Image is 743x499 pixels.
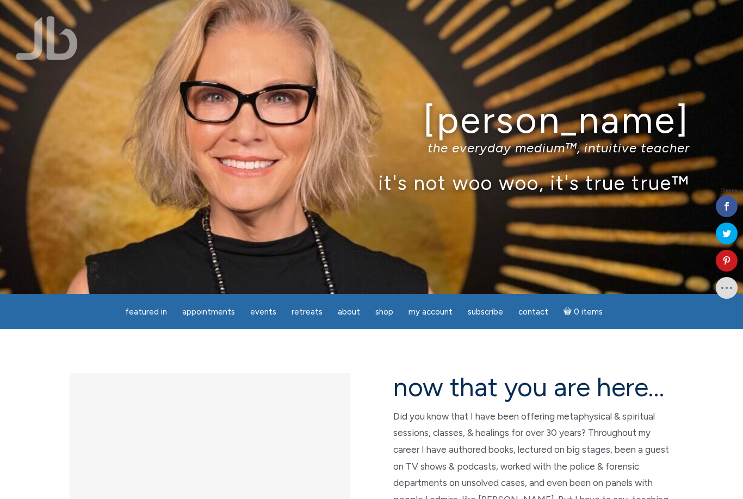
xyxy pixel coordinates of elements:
[250,307,276,317] span: Events
[518,307,548,317] span: Contact
[402,301,459,323] a: My Account
[557,300,609,323] a: Cart0 items
[53,100,690,140] h1: [PERSON_NAME]
[408,307,453,317] span: My Account
[292,307,323,317] span: Retreats
[53,171,690,194] p: it's not woo woo, it's true true™
[564,307,574,317] i: Cart
[512,301,555,323] a: Contact
[461,301,510,323] a: Subscribe
[53,140,690,156] p: the everyday medium™, intuitive teacher
[369,301,400,323] a: Shop
[574,308,603,316] span: 0 items
[468,307,503,317] span: Subscribe
[244,301,283,323] a: Events
[375,307,393,317] span: Shop
[182,307,235,317] span: Appointments
[338,307,360,317] span: About
[720,188,738,193] span: Shares
[285,301,329,323] a: Retreats
[176,301,242,323] a: Appointments
[331,301,367,323] a: About
[16,16,78,60] img: Jamie Butler. The Everyday Medium
[393,373,673,402] h2: now that you are here…
[125,307,167,317] span: featured in
[119,301,174,323] a: featured in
